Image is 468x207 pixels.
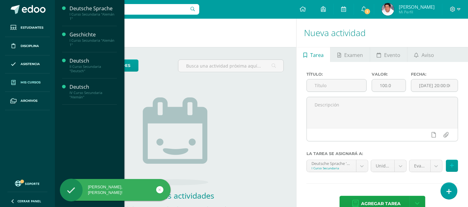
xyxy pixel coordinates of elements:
[70,38,117,47] div: I Curso Secundaria "Alemán 1"
[382,3,394,16] img: 211e6c3b210dcb44a47f17c329106ef5.png
[364,8,371,15] span: 1
[70,31,117,38] div: Geschichte
[414,160,426,172] span: Evaluación bimestral / Abschlussprüfung vom Bimester (30.0%)
[344,48,363,63] span: Examen
[7,179,47,187] a: Soporte
[306,151,458,156] label: La tarea se asignará a:
[411,72,458,77] label: Fecha:
[5,55,50,74] a: Asistencia
[5,73,50,92] a: Mis cursos
[21,98,37,103] span: Archivos
[62,19,289,47] h1: Actividades
[330,47,369,62] a: Examen
[306,72,367,77] label: Título:
[21,80,41,85] span: Mis cursos
[25,181,40,186] span: Soporte
[70,91,117,99] div: IV Curso Secundaria "Alemán"
[178,60,283,72] input: Busca una actividad próxima aquí...
[70,64,117,73] div: II Curso Secundaria "Deutsch"
[399,9,435,15] span: Mi Perfil
[70,83,117,91] div: Deutsch
[5,37,50,55] a: Disciplina
[304,19,461,47] h1: Nueva actividad
[311,160,351,166] div: Deutsche Sprache 'Alemán 1'
[70,12,117,21] div: I Curso Secundaria "Alemán 1"
[307,79,366,92] input: Título
[408,47,441,62] a: Aviso
[70,5,117,21] a: Deutsche SpracheI Curso Secundaria "Alemán 1"
[372,79,405,92] input: Puntos máximos
[5,92,50,110] a: Archivos
[399,4,435,10] span: [PERSON_NAME]
[311,166,351,170] div: I Curso Secundaria
[70,31,117,47] a: GeschichteI Curso Secundaria "Alemán 1"
[422,48,434,63] span: Aviso
[70,5,117,12] div: Deutsche Sprache
[21,44,39,49] span: Disciplina
[70,57,117,73] a: DeutschII Curso Secundaria "Deutsch"
[59,4,199,15] input: Busca un usuario...
[70,57,117,64] div: Deutsch
[372,72,406,77] label: Valor:
[310,48,324,63] span: Tarea
[411,79,458,92] input: Fecha de entrega
[21,62,40,67] span: Asistencia
[370,47,407,62] a: Evento
[60,184,171,195] div: [PERSON_NAME], [PERSON_NAME]!
[143,97,208,185] img: no_activities.png
[371,160,406,172] a: Unidad 4
[17,199,41,203] span: Cerrar panel
[21,25,43,30] span: Estudiantes
[409,160,442,172] a: Evaluación bimestral / Abschlussprüfung vom Bimester (30.0%)
[297,47,330,62] a: Tarea
[384,48,400,63] span: Evento
[307,160,368,172] a: Deutsche Sprache 'Alemán 1'I Curso Secundaria
[70,83,117,99] a: DeutschIV Curso Secundaria "Alemán"
[5,19,50,37] a: Estudiantes
[376,160,390,172] span: Unidad 4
